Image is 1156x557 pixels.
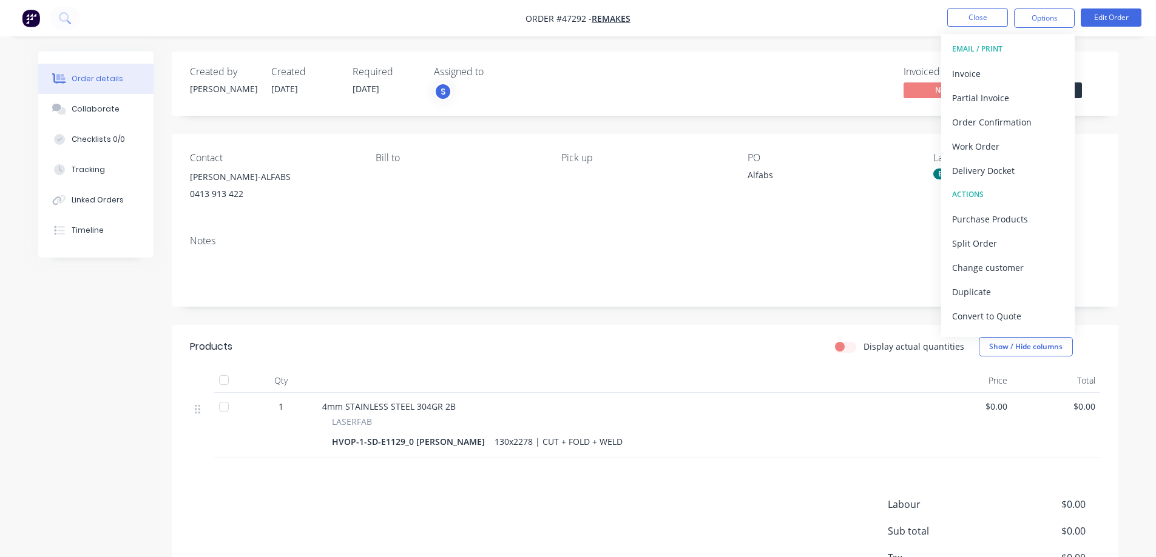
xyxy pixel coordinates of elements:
span: Labour [888,497,996,512]
div: Qty [245,369,317,393]
span: 4mm STAINLESS STEEL 304GR 2B [322,401,456,412]
button: Options [1014,8,1075,28]
div: Checklists 0/0 [72,134,125,145]
button: Work Order [941,134,1075,158]
span: $0.00 [929,400,1007,413]
div: Order Confirmation [952,113,1064,131]
span: $0.00 [995,524,1085,538]
div: Delivery Docket [952,162,1064,179]
div: Required [353,66,419,78]
div: Alfabs [748,168,899,185]
a: REMAKES [592,13,630,24]
button: Edit Order [1081,8,1141,27]
div: Price [924,369,1012,393]
div: [PERSON_NAME] [190,82,257,95]
button: Order details [38,64,154,94]
button: Split Order [941,231,1075,255]
button: S [434,82,452,101]
button: Change customer [941,255,1075,279]
div: Assigned to [434,66,555,78]
div: EMAIL / PRINT [952,41,1064,57]
div: Timeline [72,225,104,236]
div: Partial Invoice [952,89,1064,107]
div: Invoiced [904,66,995,78]
div: [PERSON_NAME]-ALFABS [190,168,356,185]
div: Collaborate [72,104,120,115]
div: ACTIONS [952,187,1064,202]
div: Linked Orders [72,195,124,205]
div: Products [190,339,232,354]
button: Tracking [38,155,154,185]
div: Bill to [376,152,542,164]
button: Duplicate [941,279,1075,304]
img: Factory [22,9,40,27]
span: [DATE] [353,83,379,95]
button: Collaborate [38,94,154,124]
div: HVOP-1-SD-E1129_0 [PERSON_NAME] [332,433,490,450]
span: Order #47292 - [526,13,592,24]
label: Display actual quantities [864,340,964,353]
span: LASERFAB [332,415,372,428]
div: Contact [190,152,356,164]
div: Notes [190,235,1100,247]
div: Tracking [72,164,105,175]
div: Work Order [952,138,1064,155]
button: Show / Hide columns [979,337,1073,356]
div: [PERSON_NAME]-ALFABS0413 913 422 [190,168,356,207]
button: Linked Orders [38,185,154,215]
span: $0.00 [995,497,1085,512]
div: Created by [190,66,257,78]
div: Change customer [952,259,1064,276]
span: $0.00 [1017,400,1095,413]
span: Sub total [888,524,996,538]
span: [DATE] [271,83,298,95]
span: No [904,82,976,98]
div: Labels [933,152,1100,164]
button: Delivery Docket [941,158,1075,182]
div: Total [1012,369,1100,393]
div: PO [748,152,914,164]
div: Convert to Quote [952,307,1064,325]
button: Invoice [941,61,1075,85]
div: 0413 913 422 [190,185,356,202]
button: Checklists 0/0 [38,124,154,155]
div: Archive [952,332,1064,349]
button: EMAIL / PRINT [941,37,1075,61]
button: Close [947,8,1008,27]
div: Duplicate [952,283,1064,301]
button: Convert to Quote [941,304,1075,328]
button: Partial Invoice [941,85,1075,110]
button: Timeline [38,215,154,245]
div: Pick up [561,152,728,164]
div: Purchase Products [952,210,1064,228]
button: Order Confirmation [941,110,1075,134]
div: Split Order [952,235,1064,252]
div: 130x2278 | CUT + FOLD + WELD [490,433,627,450]
button: ACTIONS [941,182,1075,207]
div: Order details [72,73,123,84]
button: Archive [941,328,1075,352]
div: Created [271,66,338,78]
button: Purchase Products [941,207,1075,231]
div: BREAK PRESS [933,168,990,179]
div: Invoice [952,65,1064,82]
span: 1 [279,400,283,413]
